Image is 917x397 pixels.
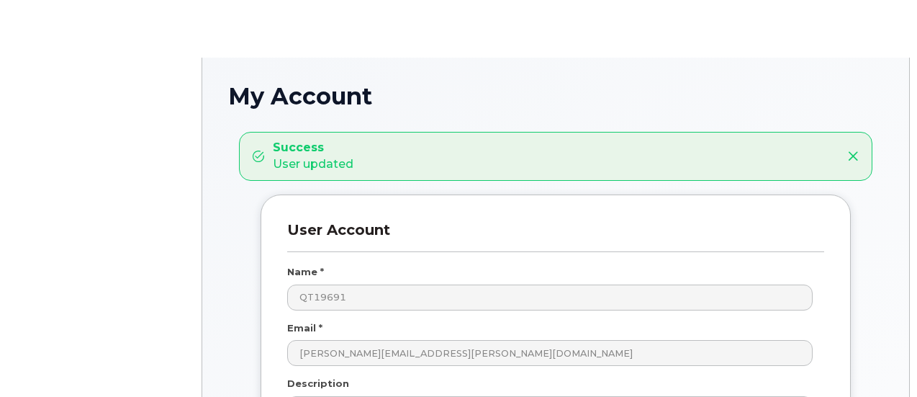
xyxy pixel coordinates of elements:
[273,140,353,173] div: User updated
[273,140,353,156] strong: Success
[228,84,883,109] h1: My Account
[287,265,324,279] label: Name *
[287,221,824,252] h3: User Account
[287,377,349,391] label: Description
[287,321,322,335] label: Email *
